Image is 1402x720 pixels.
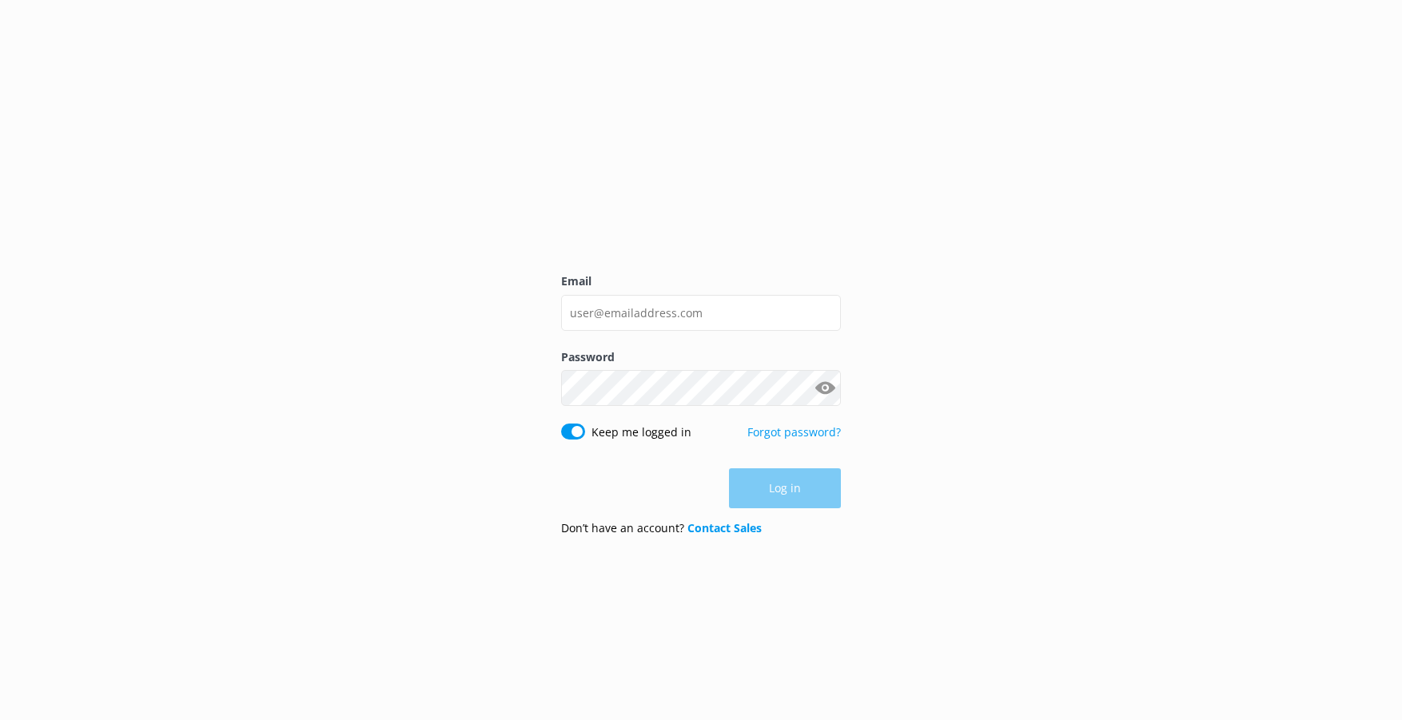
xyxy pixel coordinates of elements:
label: Email [561,272,841,290]
a: Forgot password? [747,424,841,440]
a: Contact Sales [687,520,762,535]
p: Don’t have an account? [561,519,762,537]
label: Keep me logged in [591,424,691,441]
button: Show password [809,372,841,404]
input: user@emailaddress.com [561,295,841,331]
label: Password [561,348,841,366]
